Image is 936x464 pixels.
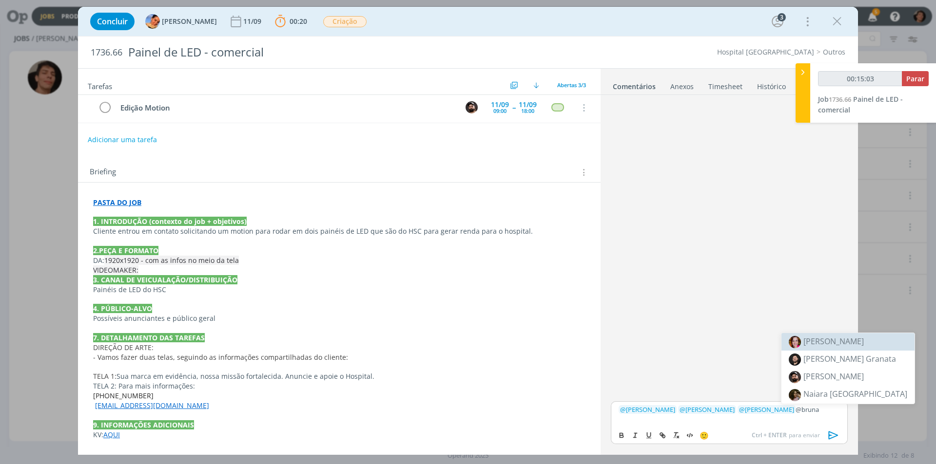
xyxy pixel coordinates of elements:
[93,246,158,255] strong: 2.PEÇA E FORMATO
[739,405,745,414] span: @
[93,420,194,429] strong: 9. INFORMAÇÕES ADICIONAIS
[93,381,585,391] p: TELA 2: Para mais informações:
[512,104,515,111] span: --
[670,82,694,92] div: Anexos
[93,304,152,313] strong: 4. PÚBLICO-ALVO
[88,79,112,91] span: Tarefas
[803,389,907,399] span: Naiara [GEOGRAPHIC_DATA]
[708,77,743,92] a: Timesheet
[557,81,586,89] span: Abertas 3/3
[818,94,903,114] span: Painel de LED - comercial
[519,101,537,108] div: 11/09
[700,430,709,440] span: 🙂
[612,77,656,92] a: Comentários
[770,14,785,29] button: 3
[789,389,801,401] img: 1744313071_afde2b_screenshot_20250410_162151_photos.jpg
[464,100,479,115] button: B
[162,18,217,25] span: [PERSON_NAME]
[93,198,141,207] a: PASTA DO JOB
[93,371,585,381] p: Sua marca em evidência, nossa missão fortalecida. Anuncie e apoie o Hospital.
[93,371,117,381] span: TELA 1:
[620,405,675,414] span: [PERSON_NAME]
[93,391,154,400] span: [PHONE_NUMBER]
[902,71,929,86] button: Parar
[104,256,239,265] span: 1920x1920 - com as infos no meio da tela
[789,353,801,366] img: 1730206501_660681_sobe_0039.jpg
[697,429,711,441] button: 🙂
[818,94,903,114] a: Job1736.66Painel de LED - comercial
[521,108,534,113] div: 18:00
[493,108,507,113] div: 09:00
[93,314,585,323] p: Possíveis anunciantes e público geral
[778,13,786,21] div: 3
[491,101,509,108] div: 11/09
[803,336,864,347] span: [PERSON_NAME]
[803,353,896,364] span: [PERSON_NAME] Granata
[97,18,128,25] span: Concluir
[95,401,209,410] a: [EMAIL_ADDRESS][DOMAIN_NAME]
[323,16,367,28] button: Criação
[93,430,585,440] p: KV:
[90,13,135,30] button: Concluir
[103,430,120,439] a: AQUI
[829,95,851,104] span: 1736.66
[93,333,205,342] strong: 7. DETALHAMENTO DAS TAREFAS
[93,275,237,284] strong: 3. CANAL DE VEICUALAÇÃO/DISTRIBUIÇÃO
[243,18,263,25] div: 11/09
[680,405,685,414] span: @
[93,343,154,352] span: DIREÇÃO DE ARTE:
[290,17,307,26] span: 00:20
[906,74,924,83] span: Parar
[620,405,626,414] span: @
[680,405,735,414] span: [PERSON_NAME]
[78,7,858,455] div: dialog
[90,166,116,179] span: Briefing
[91,47,122,58] span: 1736.66
[752,431,820,440] span: para enviar
[619,405,840,414] p: @bruna
[145,14,160,29] img: L
[93,217,247,226] strong: 1. INTRODUÇÃO (contexto do job + objetivos)
[323,16,367,27] span: Criação
[803,371,864,382] span: [PERSON_NAME]
[466,101,478,113] img: B
[739,405,794,414] span: [PERSON_NAME]
[757,77,786,92] a: Histórico
[93,353,348,362] span: - Vamos fazer duas telas, seguindo as informações compartilhadas do cliente:
[93,285,585,295] p: Painéis de LED do HSC
[533,82,539,88] img: arrow-down.svg
[717,47,814,56] a: Hospital [GEOGRAPHIC_DATA]
[789,371,801,383] img: 1689006350_1310db_sobe_00559.jpg
[823,47,845,56] a: Outros
[145,14,217,29] button: L[PERSON_NAME]
[93,265,138,275] span: VIDEOMAKER:
[124,40,527,64] div: Painel de LED - comercial
[93,226,585,236] p: Cliente entrou em contato solicitando um motion para rodar em dois painéis de LED que são do HSC ...
[273,14,310,29] button: 00:20
[87,131,157,148] button: Adicionar uma tarefa
[789,336,801,348] img: 1740078432_b91bf6_bruperfil2.jpg
[93,256,585,265] p: DA:
[752,431,789,440] span: Ctrl + ENTER
[116,102,456,114] div: Edição Motion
